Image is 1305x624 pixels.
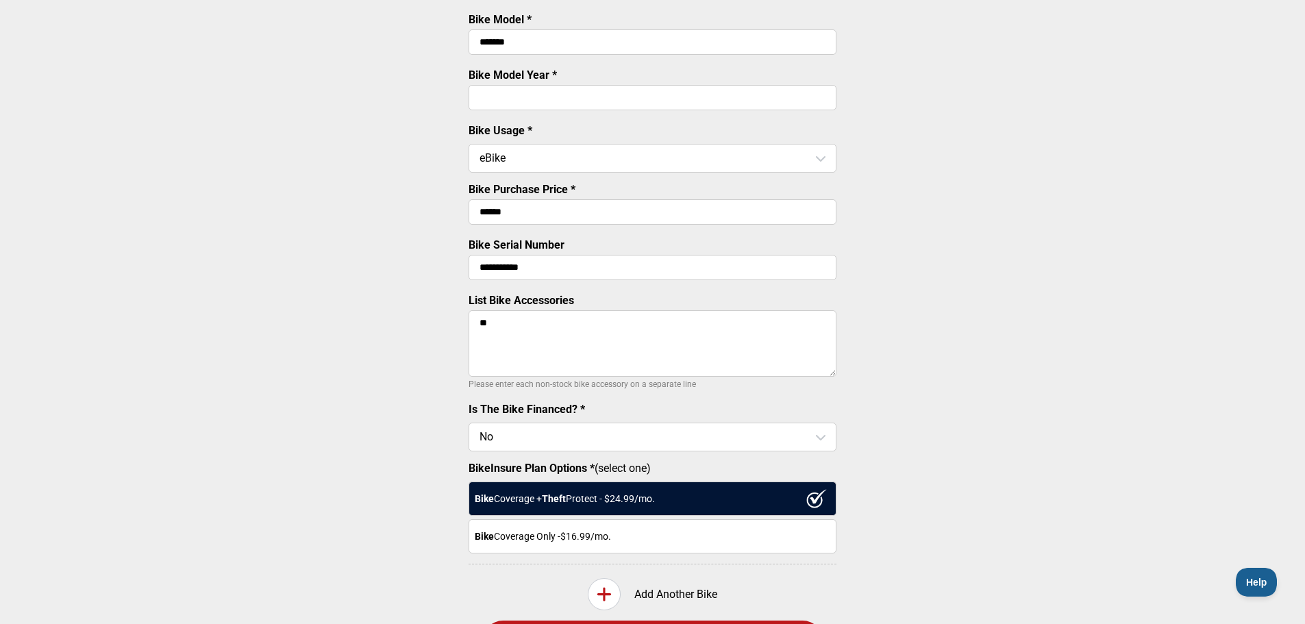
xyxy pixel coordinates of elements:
[469,183,575,196] label: Bike Purchase Price *
[469,13,532,26] label: Bike Model *
[469,578,836,610] div: Add Another Bike
[469,124,532,137] label: Bike Usage *
[475,493,494,504] strong: Bike
[806,489,827,508] img: ux1sgP1Haf775SAghJI38DyDlYP+32lKFAAAAAElFTkSuQmCC
[469,376,836,392] p: Please enter each non-stock bike accessory on a separate line
[469,68,557,82] label: Bike Model Year *
[475,531,494,542] strong: Bike
[469,238,564,251] label: Bike Serial Number
[469,519,836,553] div: Coverage Only - $16.99 /mo.
[469,462,595,475] strong: BikeInsure Plan Options *
[469,482,836,516] div: Coverage + Protect - $ 24.99 /mo.
[1236,568,1278,597] iframe: Toggle Customer Support
[469,294,574,307] label: List Bike Accessories
[469,462,836,475] label: (select one)
[542,493,566,504] strong: Theft
[469,403,585,416] label: Is The Bike Financed? *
